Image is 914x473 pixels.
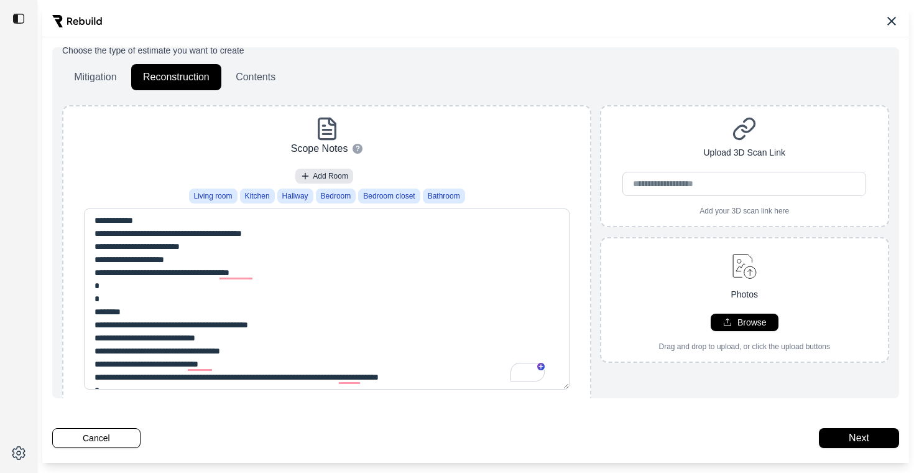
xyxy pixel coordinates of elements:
[282,191,308,201] span: Hallway
[658,342,830,352] p: Drag and drop to upload, or click the upload buttons
[358,189,420,204] button: Bedroom closet
[316,189,356,204] button: Bedroom
[737,316,767,329] p: Browse
[313,171,348,181] span: Add Room
[52,428,141,448] button: Cancel
[819,428,899,448] button: Next
[224,64,287,90] button: Contents
[363,191,415,201] span: Bedroom closet
[295,169,353,184] button: Add Room
[84,208,570,390] textarea: To enrich screen reader interactions, please activate Accessibility in Grammarly extension settings
[240,189,275,204] button: Kitchen
[62,44,889,57] p: Choose the type of estimate you want to create
[356,144,360,154] span: ?
[245,191,270,201] span: Kitchen
[12,12,25,25] img: toggle sidebar
[194,191,233,201] span: Living room
[711,314,778,331] button: Browse
[52,15,102,27] img: Rebuild
[727,248,762,283] img: upload-image.svg
[731,288,758,301] p: Photos
[423,189,465,204] button: Bathroom
[321,191,351,201] span: Bedroom
[131,64,221,90] button: Reconstruction
[699,206,789,216] p: Add your 3D scan link here
[703,146,785,159] p: Upload 3D Scan Link
[62,64,129,90] button: Mitigation
[277,189,313,204] button: Hallway
[291,141,348,156] p: Scope Notes
[428,191,460,201] span: Bathroom
[189,189,238,204] button: Living room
